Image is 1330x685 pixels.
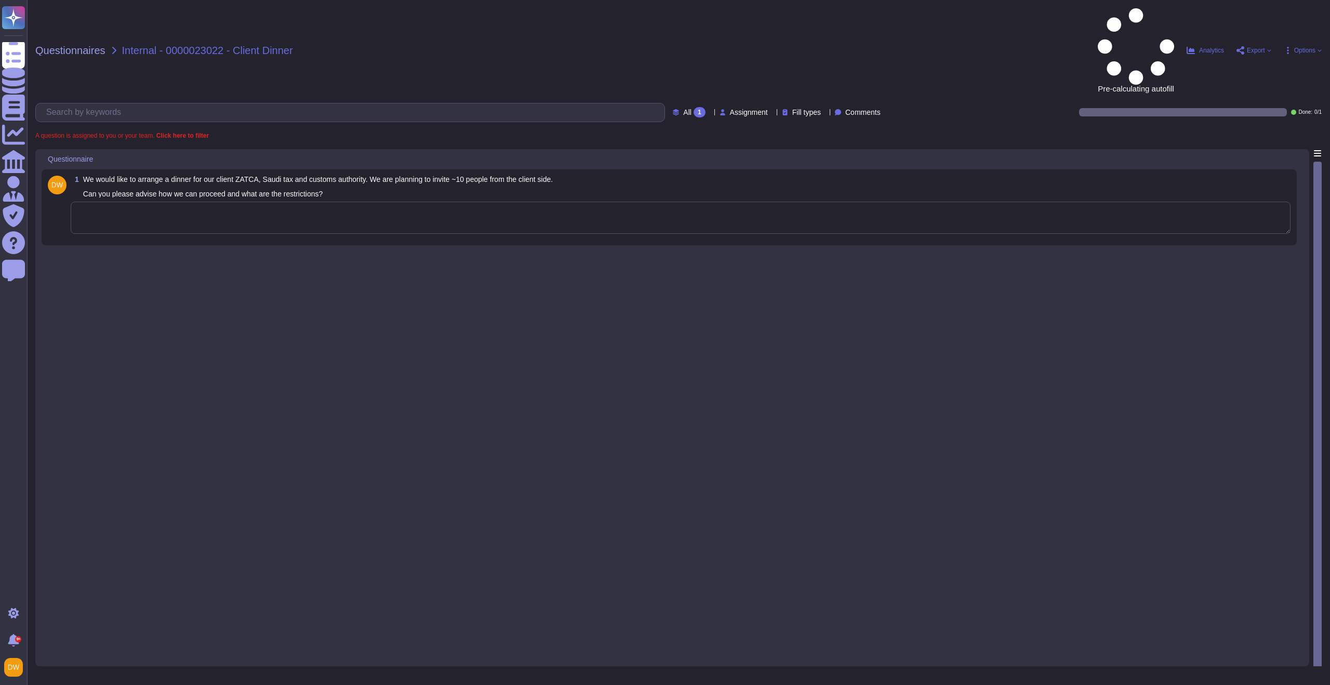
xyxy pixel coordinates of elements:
button: Analytics [1187,46,1224,55]
span: All [683,109,691,116]
span: Assignment [730,109,768,116]
span: Fill types [792,109,821,116]
span: Questionnaire [48,155,93,163]
span: Questionnaires [35,45,105,56]
span: A question is assigned to you or your team. [35,133,209,139]
input: Search by keywords [41,103,664,122]
span: Done: [1298,110,1312,115]
span: 1 [71,176,79,183]
span: Export [1247,47,1265,54]
span: Pre-calculating autofill [1098,8,1174,93]
span: Internal - 0000023022 - Client Dinner [122,45,293,56]
div: 1 [694,107,706,117]
b: Click here to filter [154,132,209,139]
span: Analytics [1199,47,1224,54]
span: 0 / 1 [1314,110,1322,115]
span: Comments [845,109,881,116]
span: Options [1294,47,1315,54]
div: 9+ [15,636,21,642]
img: user [48,176,66,194]
button: user [2,656,30,679]
img: user [4,658,23,677]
